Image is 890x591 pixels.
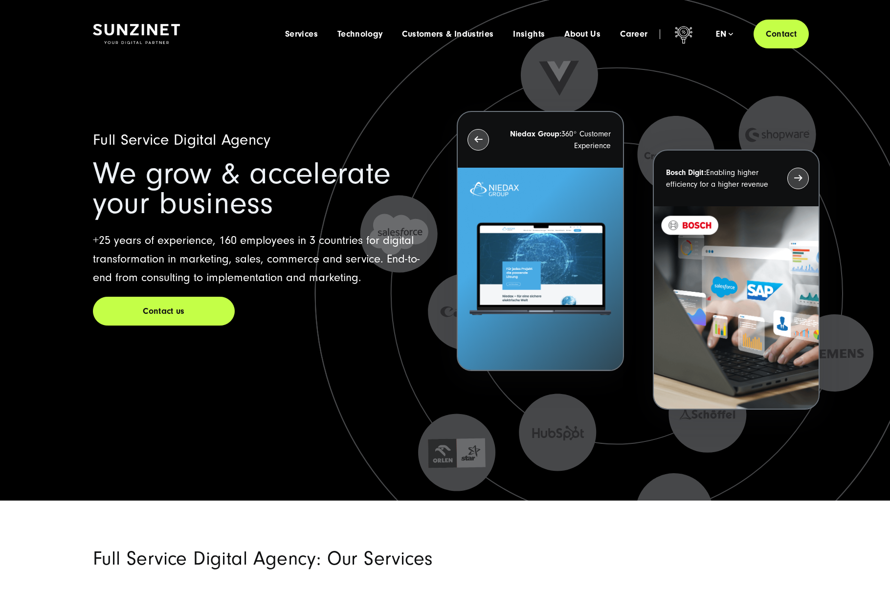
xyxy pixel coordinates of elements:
img: Letztes Projekt von Niedax. Ein Laptop auf dem die Niedax Website geöffnet ist, auf blauem Hinter... [458,168,623,371]
img: recent-project_BOSCH_2024-03 [654,206,819,409]
p: +25 years of experience, 160 employees in 3 countries for digital transformation in marketing, sa... [93,231,433,287]
a: Customers & Industries [402,29,493,39]
a: About Us [564,29,601,39]
strong: Bosch Digit: [666,168,706,177]
span: We grow & accelerate your business [93,156,391,221]
button: Niedax Group:360° Customer Experience Letztes Projekt von Niedax. Ein Laptop auf dem die Niedax W... [457,111,623,372]
strong: Niedax Group: [510,130,561,138]
a: Services [285,29,318,39]
a: Contact us [93,297,235,326]
div: en [716,29,733,39]
h2: Full Service Digital Agency: Our Services [93,549,557,568]
p: 360° Customer Experience [507,128,610,152]
span: Full Service Digital Agency [93,131,271,149]
p: Enabling higher efficiency for a higher revenue [666,167,770,190]
a: Contact [754,20,809,48]
button: Bosch Digit:Enabling higher efficiency for a higher revenue recent-project_BOSCH_2024-03 [653,150,820,410]
img: SUNZINET Full Service Digital Agentur [93,24,180,44]
a: Insights [513,29,545,39]
a: Career [620,29,647,39]
a: Technology [337,29,383,39]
